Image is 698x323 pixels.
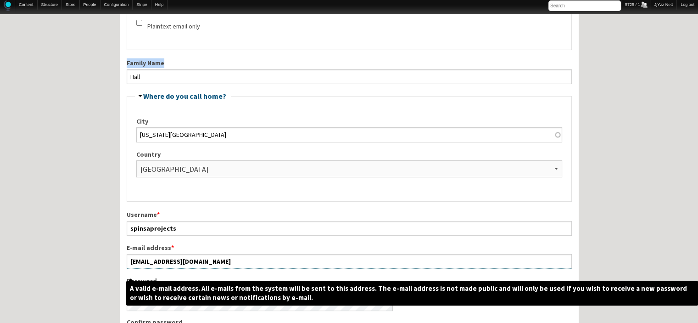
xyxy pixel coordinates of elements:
label: Plaintext email only [147,22,200,31]
span: This field is required. [171,244,174,252]
label: Password [127,276,393,286]
span: This field is required. [157,210,160,219]
label: Country [136,150,562,159]
span: A valid e-mail address. All e-mails from the system will be sent to this address. The e-mail addr... [126,281,698,306]
img: Home [4,0,11,11]
label: E-mail address [127,243,572,253]
label: Username [127,210,572,220]
label: Family Name [127,58,572,68]
input: Check this option if you do not wish to receive email messages with graphics and styles. [136,20,142,26]
input: Search [548,0,621,11]
label: City [136,117,562,126]
a: Where do you call home? [143,91,226,101]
